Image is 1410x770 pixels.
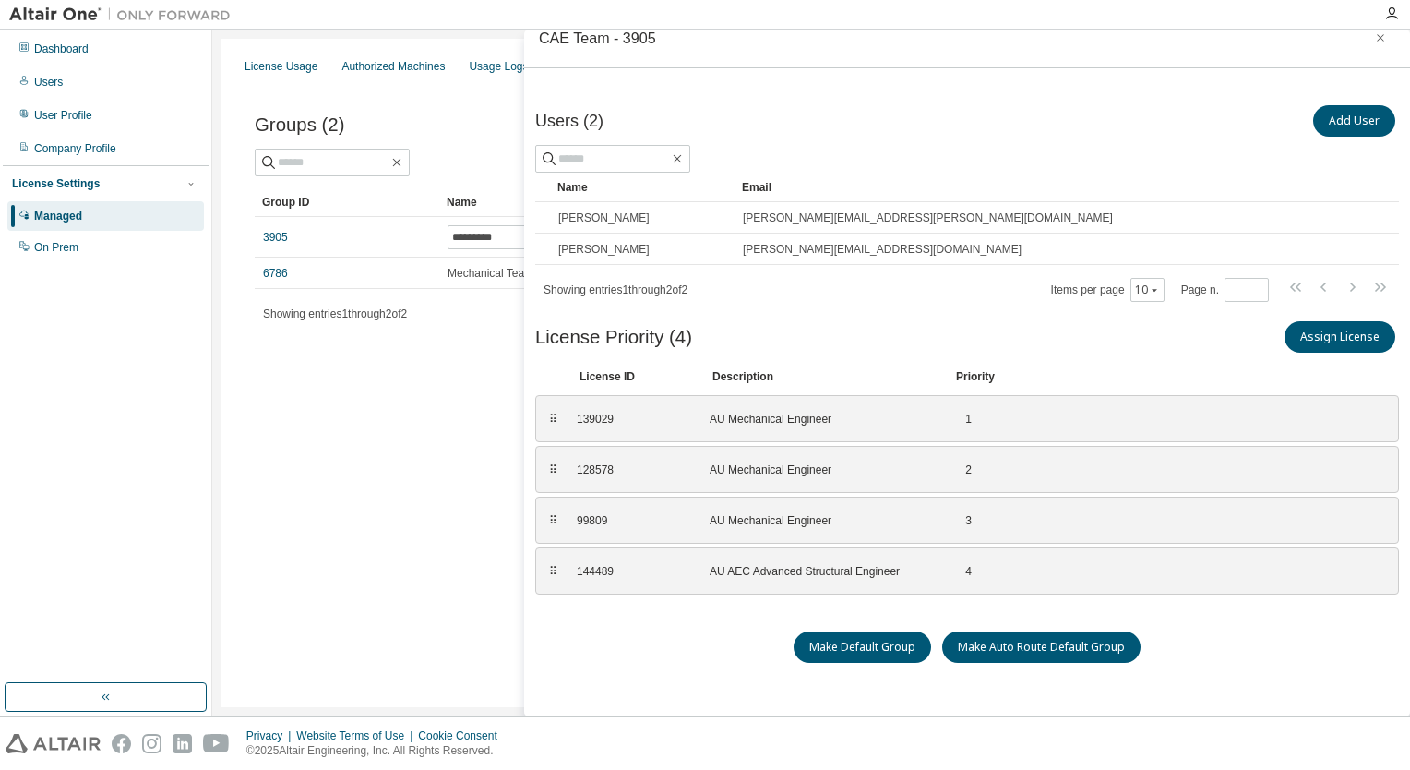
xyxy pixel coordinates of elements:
button: Make Auto Route Default Group [942,632,1141,663]
span: [PERSON_NAME][EMAIL_ADDRESS][DOMAIN_NAME] [743,242,1022,257]
div: Group ID [262,187,432,217]
span: License Priority (4) [535,327,692,348]
span: Showing entries 1 through 2 of 2 [263,307,407,320]
div: Privacy [246,728,296,743]
span: Mechanical Team [448,266,533,281]
div: ⠿ [547,513,558,528]
button: 10 [1135,283,1160,297]
div: AU Mechanical Engineer [710,412,931,427]
p: © 2025 Altair Engineering, Inc. All Rights Reserved. [246,743,508,759]
div: ⠿ [547,463,558,477]
div: On Prem [34,240,78,255]
div: 4 [953,564,972,579]
div: ⠿ [547,412,558,427]
div: Cookie Consent [418,728,508,743]
div: 139029 [577,412,687,427]
div: Website Terms of Use [296,728,418,743]
span: [PERSON_NAME][EMAIL_ADDRESS][PERSON_NAME][DOMAIN_NAME] [743,211,1113,225]
div: Authorized Machines [341,59,445,74]
span: Users (2) [535,112,603,131]
span: Items per page [1051,278,1165,302]
div: Name [557,173,727,202]
img: Altair One [9,6,240,24]
div: Description [712,369,934,384]
img: instagram.svg [142,734,161,753]
span: Showing entries 1 through 2 of 2 [544,283,687,296]
div: 2 [953,463,972,477]
div: User Profile [34,108,92,123]
div: License ID [580,369,690,384]
div: Managed [34,209,82,223]
button: Make Default Group [794,632,931,663]
div: License Settings [12,176,100,191]
button: Assign License [1285,321,1395,353]
a: 6786 [263,266,288,281]
div: License Usage [245,59,317,74]
div: ⠿ [547,564,558,579]
div: Priority [956,369,995,384]
div: 1 [953,412,972,427]
img: facebook.svg [112,734,131,753]
div: 3 [953,513,972,528]
div: AU AEC Advanced Structural Engineer [710,564,931,579]
div: CAE Team - 3905 [539,30,656,45]
div: Usage Logs [469,59,528,74]
div: Name [447,187,663,217]
button: Add User [1313,105,1395,137]
div: AU Mechanical Engineer [710,513,931,528]
div: 144489 [577,564,687,579]
div: 128578 [577,463,687,477]
div: Users [34,75,63,90]
div: Email [742,173,1353,202]
div: 99809 [577,513,687,528]
span: [PERSON_NAME] [558,211,650,225]
a: 3905 [263,230,288,245]
img: youtube.svg [203,734,230,753]
div: Company Profile [34,141,116,156]
img: linkedin.svg [173,734,192,753]
span: [PERSON_NAME] [558,242,650,257]
span: Page n. [1181,278,1269,302]
div: Dashboard [34,42,89,56]
span: Groups (2) [255,114,344,136]
div: AU Mechanical Engineer [710,463,931,477]
img: altair_logo.svg [6,734,101,753]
